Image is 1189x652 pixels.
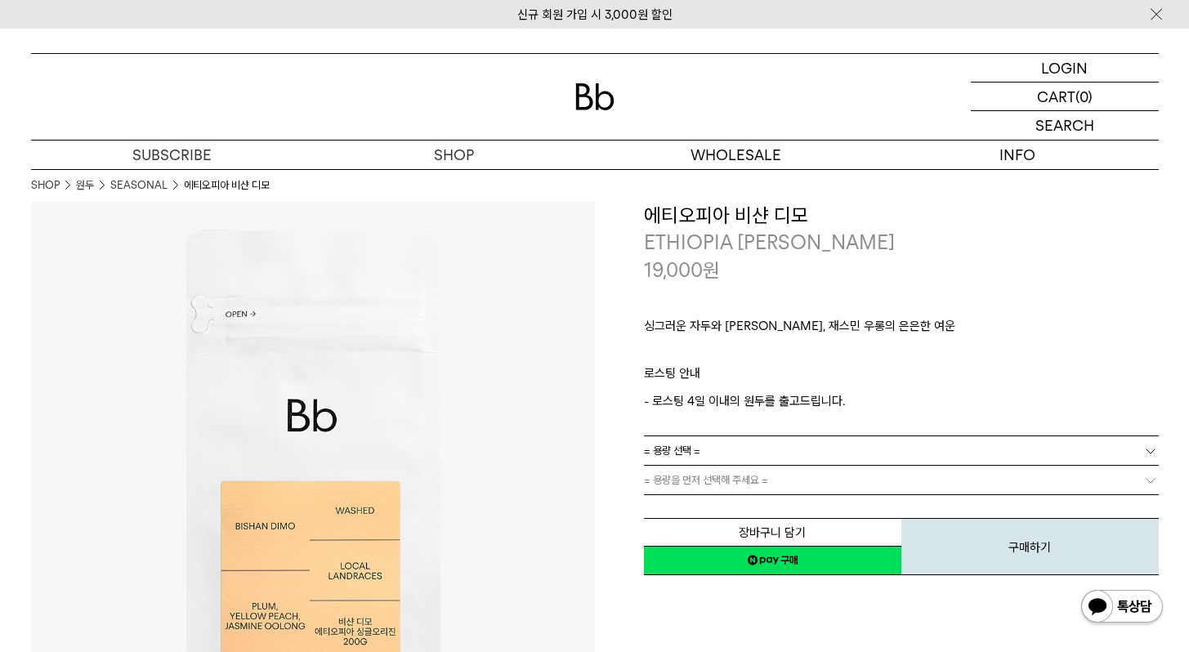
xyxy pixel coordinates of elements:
[1075,83,1093,110] p: (0)
[644,518,901,547] button: 장바구니 담기
[644,229,1159,257] p: ETHIOPIA [PERSON_NAME]
[644,316,1159,344] p: 싱그러운 자두와 [PERSON_NAME], 재스민 우롱의 은은한 여운
[1037,83,1075,110] p: CART
[1041,54,1088,82] p: LOGIN
[184,177,270,194] li: 에티오피아 비샨 디모
[517,7,673,22] a: 신규 회원 가입 시 3,000원 할인
[644,466,768,494] span: = 용량을 먼저 선택해 주세요 =
[313,141,595,169] a: SHOP
[1035,111,1094,140] p: SEARCH
[644,436,700,465] span: = 용량 선택 =
[644,391,1159,411] p: - 로스팅 4일 이내의 원두를 출고드립니다.
[1079,588,1164,627] img: 카카오톡 채널 1:1 채팅 버튼
[971,54,1159,83] a: LOGIN
[575,83,615,110] img: 로고
[644,257,720,284] p: 19,000
[110,177,168,194] a: SEASONAL
[644,364,1159,391] p: 로스팅 안내
[644,546,901,575] a: 새창
[76,177,94,194] a: 원두
[31,141,313,169] a: SUBSCRIBE
[644,344,1159,364] p: ㅤ
[595,141,877,169] p: WHOLESALE
[31,177,60,194] a: SHOP
[877,141,1159,169] p: INFO
[703,258,720,282] span: 원
[971,83,1159,111] a: CART (0)
[644,202,1159,230] h3: 에티오피아 비샨 디모
[901,518,1159,575] button: 구매하기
